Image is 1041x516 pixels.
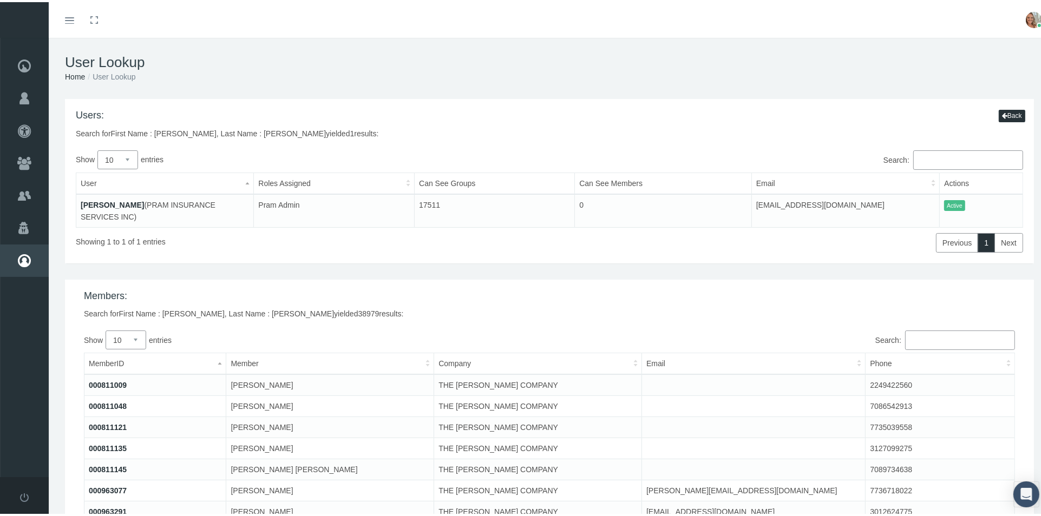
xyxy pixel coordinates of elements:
input: Search: [913,148,1023,168]
td: [PERSON_NAME] [PERSON_NAME] [226,457,434,478]
a: 000811009 [89,379,127,387]
td: 7736718022 [866,478,1015,499]
a: 000811121 [89,421,127,429]
span: First Name : [PERSON_NAME], Last Name : [PERSON_NAME] [111,127,326,136]
td: 7086542913 [866,394,1015,415]
li: User Lookup [85,69,135,81]
a: Home [65,70,85,79]
a: 000811048 [89,400,127,408]
td: THE [PERSON_NAME] COMPANY [434,394,642,415]
td: 3127099275 [866,436,1015,457]
label: Show entries [84,328,549,347]
td: [PERSON_NAME] [226,415,434,436]
td: [PERSON_NAME] [226,394,434,415]
th: MemberID: activate to sort column descending [84,351,226,373]
span: First Name : [PERSON_NAME], Last Name : [PERSON_NAME] [119,307,335,316]
td: [PERSON_NAME] [226,372,434,394]
label: Search: [549,148,1023,168]
th: Roles Assigned: activate to sort column ascending [254,170,415,192]
td: 0 [575,192,752,226]
a: Previous [936,231,978,250]
span: 38979 [358,307,379,316]
td: 2249422560 [866,372,1015,394]
label: Show entries [76,148,549,167]
td: [PERSON_NAME] [226,478,434,499]
td: [EMAIL_ADDRESS][DOMAIN_NAME] [751,192,939,226]
select: Showentries [106,328,146,347]
h4: Users: [76,108,378,120]
td: THE [PERSON_NAME] COMPANY [434,478,642,499]
button: Back [999,108,1025,120]
td: THE [PERSON_NAME] COMPANY [434,415,642,436]
select: Showentries [97,148,138,167]
td: [PERSON_NAME][EMAIL_ADDRESS][DOMAIN_NAME] [642,478,866,499]
td: 17511 [415,192,575,226]
td: Pram Admin [254,192,415,226]
a: 1 [978,231,995,250]
label: Search: [549,328,1015,348]
a: 000963291 [89,505,127,514]
div: Search for yielded results: [84,306,1015,317]
td: THE [PERSON_NAME] COMPANY [434,457,642,478]
a: 000963077 [89,484,127,493]
a: [PERSON_NAME] [81,199,144,207]
a: 000811135 [89,442,127,451]
th: Email: activate to sort column ascending [751,170,939,192]
th: User: activate to sort column descending [76,170,254,192]
div: Search for yielded results: [76,125,378,137]
span: 1 [350,127,355,136]
th: Actions [940,170,1023,192]
input: Search: [905,328,1015,348]
h1: User Lookup [65,52,1034,69]
th: Phone: activate to sort column ascending [866,351,1015,373]
td: THE [PERSON_NAME] COMPANY [434,372,642,394]
td: 7735039558 [866,415,1015,436]
th: Can See Groups [415,170,575,192]
th: Can See Members [575,170,752,192]
a: 000811145 [89,463,127,472]
td: [PERSON_NAME] [226,436,434,457]
span: Active [944,198,965,209]
td: 7089734638 [866,457,1015,478]
th: Company: activate to sort column ascending [434,351,642,373]
th: Email: activate to sort column ascending [642,351,866,373]
th: Member: activate to sort column ascending [226,351,434,373]
div: Open Intercom Messenger [1013,479,1039,505]
td: (PRAM INSURANCE SERVICES INC) [76,192,254,226]
td: THE [PERSON_NAME] COMPANY [434,436,642,457]
h4: Members: [84,288,1015,300]
a: Next [994,231,1023,250]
